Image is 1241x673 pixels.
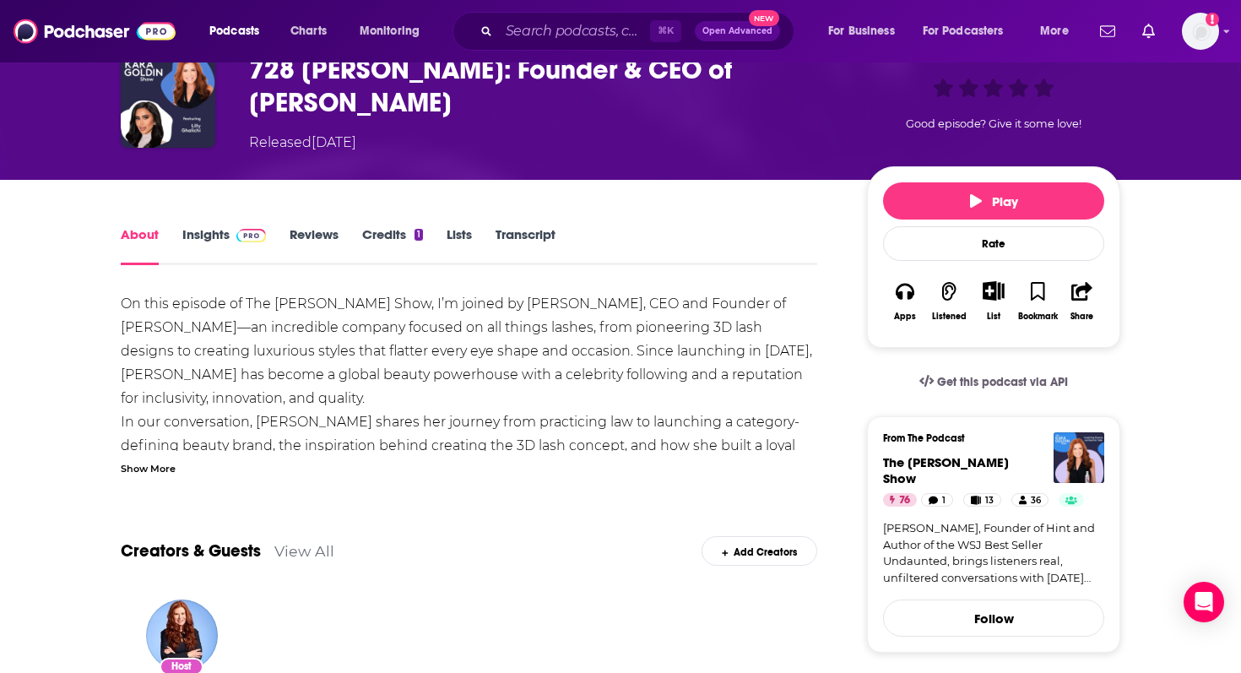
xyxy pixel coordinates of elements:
a: Show notifications dropdown [1093,17,1122,46]
a: Creators & Guests [121,540,261,562]
span: Logged in as SolComms [1182,13,1219,50]
a: Reviews [290,226,339,265]
a: Credits1 [362,226,423,265]
div: Show More ButtonList [972,270,1016,332]
a: 76 [883,493,917,507]
h3: From The Podcast [883,432,1091,444]
div: List [987,311,1000,322]
a: Transcript [496,226,555,265]
input: Search podcasts, credits, & more... [499,18,650,45]
span: Open Advanced [702,27,772,35]
a: 1 [921,493,953,507]
img: Kara Goldin [146,600,218,671]
img: Podchaser - Follow, Share and Rate Podcasts [14,15,176,47]
div: Apps [894,312,916,322]
button: Open AdvancedNew [695,21,780,41]
div: Listened [932,312,967,322]
span: Podcasts [209,19,259,43]
div: 1 [415,229,423,241]
button: Apps [883,270,927,332]
span: Play [970,193,1018,209]
span: More [1040,19,1069,43]
div: Search podcasts, credits, & more... [469,12,810,51]
span: Monitoring [360,19,420,43]
a: Show notifications dropdown [1135,17,1162,46]
button: Listened [927,270,971,332]
a: The Kara Goldin Show [883,454,1009,486]
a: Get this podcast via API [906,361,1081,403]
div: Rate [883,226,1104,261]
a: InsightsPodchaser Pro [182,226,266,265]
span: The [PERSON_NAME] Show [883,454,1009,486]
span: Good episode? Give it some love! [906,117,1081,130]
a: Lists [447,226,472,265]
div: Add Creators [702,536,817,566]
div: Released [DATE] [249,133,356,153]
a: [PERSON_NAME], Founder of Hint and Author of the WSJ Best Seller Undaunted, brings listeners real... [883,520,1104,586]
span: Charts [290,19,327,43]
button: open menu [348,18,442,45]
button: Show profile menu [1182,13,1219,50]
a: 13 [963,493,1001,507]
div: Share [1070,312,1093,322]
img: The Kara Goldin Show [1054,432,1104,483]
button: Bookmark [1016,270,1059,332]
img: Podchaser Pro [236,229,266,242]
button: open menu [198,18,281,45]
a: About [121,226,159,265]
span: ⌘ K [650,20,681,42]
div: Bookmark [1018,312,1058,322]
button: open menu [1028,18,1090,45]
span: 1 [942,492,946,509]
span: For Podcasters [923,19,1004,43]
a: View All [274,542,334,560]
button: Share [1060,270,1104,332]
button: open menu [912,18,1028,45]
svg: Add a profile image [1206,13,1219,26]
span: For Business [828,19,895,43]
span: Get this podcast via API [937,375,1068,389]
button: Play [883,182,1104,220]
a: Charts [279,18,337,45]
span: New [749,10,779,26]
span: 76 [899,492,910,509]
h1: 728 Lilly Ghalichi: Founder & CEO of Lilly Lashes [249,53,840,119]
button: Follow [883,600,1104,637]
button: open menu [816,18,916,45]
img: 728 Lilly Ghalichi: Founder & CEO of Lilly Lashes [121,53,215,148]
a: 36 [1011,493,1049,507]
div: Open Intercom Messenger [1184,582,1224,622]
span: 13 [985,492,994,509]
img: User Profile [1182,13,1219,50]
span: 36 [1031,492,1041,509]
button: Show More Button [976,281,1011,300]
